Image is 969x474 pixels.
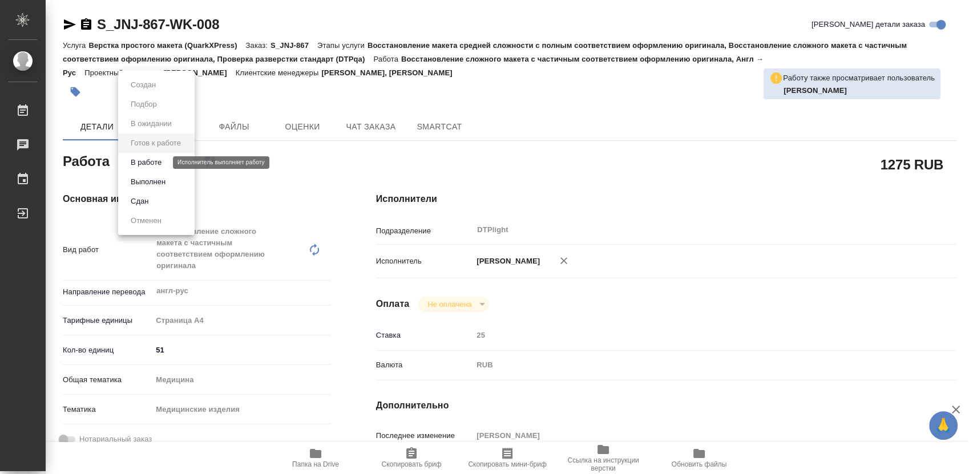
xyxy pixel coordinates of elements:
[127,118,175,130] button: В ожидании
[127,137,184,149] button: Готов к работе
[127,195,152,208] button: Сдан
[127,79,159,91] button: Создан
[127,214,165,227] button: Отменен
[127,98,160,111] button: Подбор
[127,156,165,169] button: В работе
[127,176,169,188] button: Выполнен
